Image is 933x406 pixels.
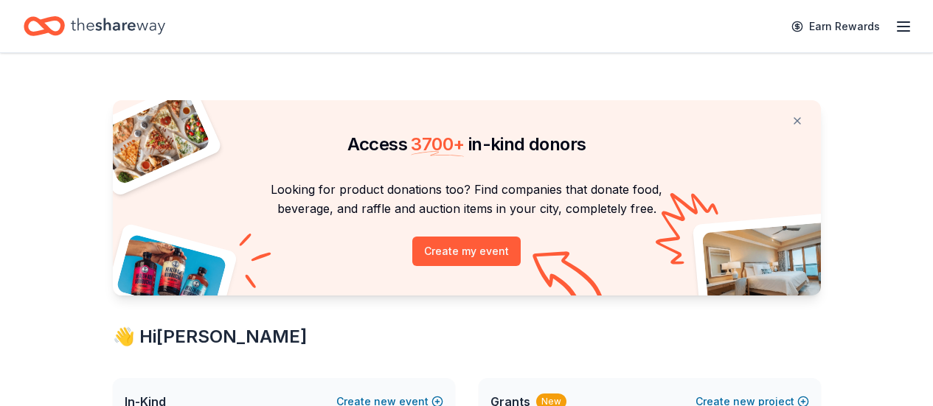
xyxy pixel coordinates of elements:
[412,237,521,266] button: Create my event
[24,9,165,43] a: Home
[783,13,889,40] a: Earn Rewards
[533,251,606,307] img: Curvy arrow
[96,91,211,186] img: Pizza
[347,133,586,155] span: Access in-kind donors
[113,325,821,349] div: 👋 Hi [PERSON_NAME]
[411,133,464,155] span: 3700 +
[131,180,803,219] p: Looking for product donations too? Find companies that donate food, beverage, and raffle and auct...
